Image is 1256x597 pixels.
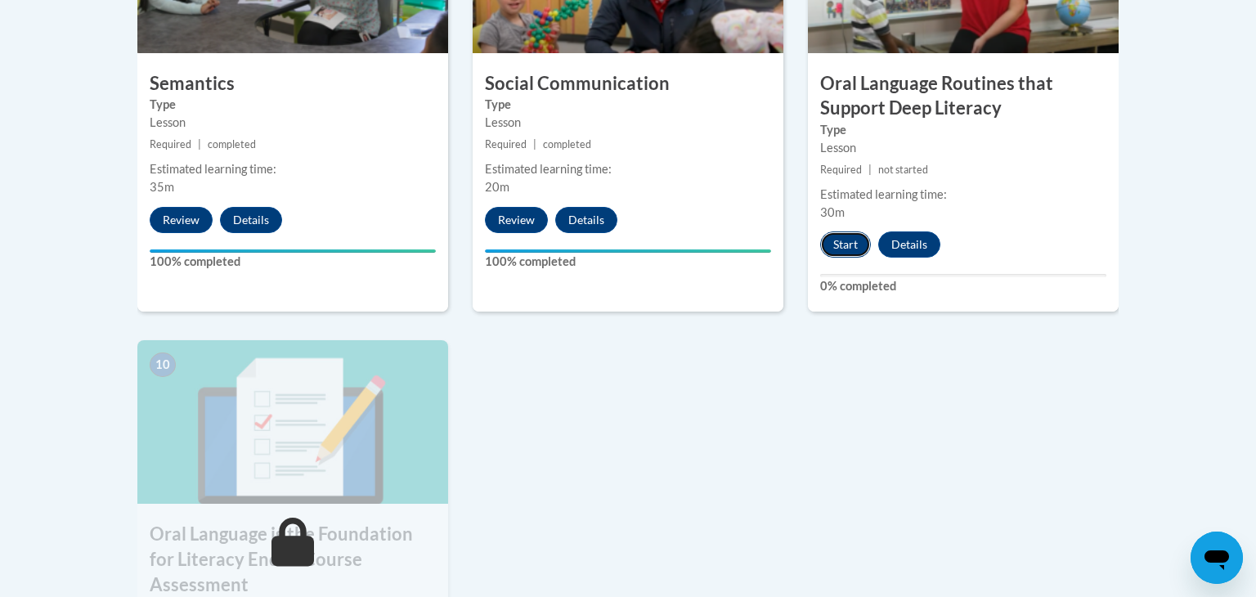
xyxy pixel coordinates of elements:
[485,160,771,178] div: Estimated learning time:
[485,207,548,233] button: Review
[220,207,282,233] button: Details
[150,352,176,377] span: 10
[485,114,771,132] div: Lesson
[137,71,448,97] h3: Semantics
[150,160,436,178] div: Estimated learning time:
[820,205,845,219] span: 30m
[485,96,771,114] label: Type
[820,186,1106,204] div: Estimated learning time:
[137,522,448,597] h3: Oral Language is the Foundation for Literacy End of Course Assessment
[150,96,436,114] label: Type
[208,138,256,150] span: completed
[150,114,436,132] div: Lesson
[555,207,617,233] button: Details
[485,253,771,271] label: 100% completed
[543,138,591,150] span: completed
[820,231,871,258] button: Start
[485,249,771,253] div: Your progress
[473,71,783,97] h3: Social Communication
[485,138,527,150] span: Required
[1191,532,1243,584] iframe: Button to launch messaging window
[150,253,436,271] label: 100% completed
[808,71,1119,122] h3: Oral Language Routines that Support Deep Literacy
[198,138,201,150] span: |
[820,164,862,176] span: Required
[533,138,536,150] span: |
[150,138,191,150] span: Required
[150,249,436,253] div: Your progress
[878,231,940,258] button: Details
[485,180,509,194] span: 20m
[868,164,872,176] span: |
[820,121,1106,139] label: Type
[150,207,213,233] button: Review
[878,164,928,176] span: not started
[137,340,448,504] img: Course Image
[820,139,1106,157] div: Lesson
[150,180,174,194] span: 35m
[820,277,1106,295] label: 0% completed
